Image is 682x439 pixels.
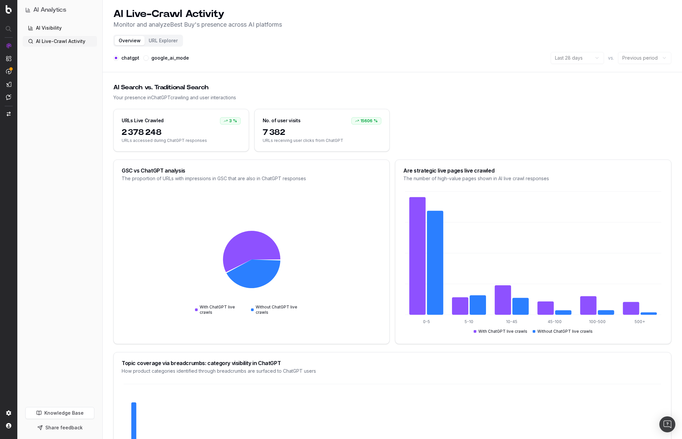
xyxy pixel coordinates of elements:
a: AI Live-Crawl Activity [23,36,97,47]
div: Are strategic live pages live crawled [403,168,663,173]
div: Topic coverage via breadcrumbs: category visibility in ChatGPT [122,360,663,366]
div: GSC vs ChatGPT analysis [122,168,381,173]
div: Without ChatGPT live crawls [533,329,593,334]
div: AI Search vs. Traditional Search [113,83,671,92]
tspan: 0-5 [423,319,430,324]
label: chatgpt [121,56,139,60]
div: How product categories identified through breadcrumbs are surfaced to ChatGPT users [122,368,663,374]
span: URLs accessed during ChatGPT responses [122,138,241,143]
tspan: 500+ [635,319,645,324]
tspan: 100-500 [589,319,606,324]
h1: AI Analytics [33,5,66,15]
tspan: 45-100 [548,319,562,324]
div: With ChatGPT live crawls [195,304,246,315]
span: % [233,118,237,124]
tspan: 10-45 [506,319,517,324]
tspan: 5-10 [465,319,473,324]
img: Setting [6,410,11,416]
div: Without ChatGPT live crawls [251,304,308,315]
img: Assist [6,94,11,100]
img: Switch project [7,112,11,116]
h1: AI Live-Crawl Activity [113,8,282,20]
span: % [374,118,378,124]
button: URL Explorer [145,36,182,45]
img: Studio [6,82,11,87]
div: Your presence in ChatGPT crawling and user interactions [113,94,671,101]
p: Monitor and analyze Best Buy 's presence across AI platforms [113,20,282,29]
button: Share feedback [25,422,94,434]
img: My account [6,423,11,428]
a: Knowledge Base [25,407,94,419]
div: 3 [220,117,241,125]
div: With ChatGPT live crawls [474,329,527,334]
div: Open Intercom Messenger [659,416,675,432]
div: The number of high-value pages shown in AI live crawl responses [403,175,663,182]
div: URLs Live Crawled [122,117,164,124]
img: Intelligence [6,56,11,61]
span: vs. [608,55,614,61]
span: 7 382 [263,127,382,138]
img: Analytics [6,43,11,48]
div: 15606 [351,117,381,125]
div: The proportion of URLs with impressions in GSC that are also in ChatGPT responses [122,175,381,182]
a: AI Visibility [23,23,97,33]
span: 2 378 248 [122,127,241,138]
span: URLs receiving user clicks from ChatGPT [263,138,382,143]
img: Botify logo [6,5,12,14]
div: No. of user visits [263,117,301,124]
label: google_ai_mode [151,56,189,60]
button: Overview [115,36,145,45]
button: AI Analytics [25,5,94,15]
img: Activation [6,69,11,74]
